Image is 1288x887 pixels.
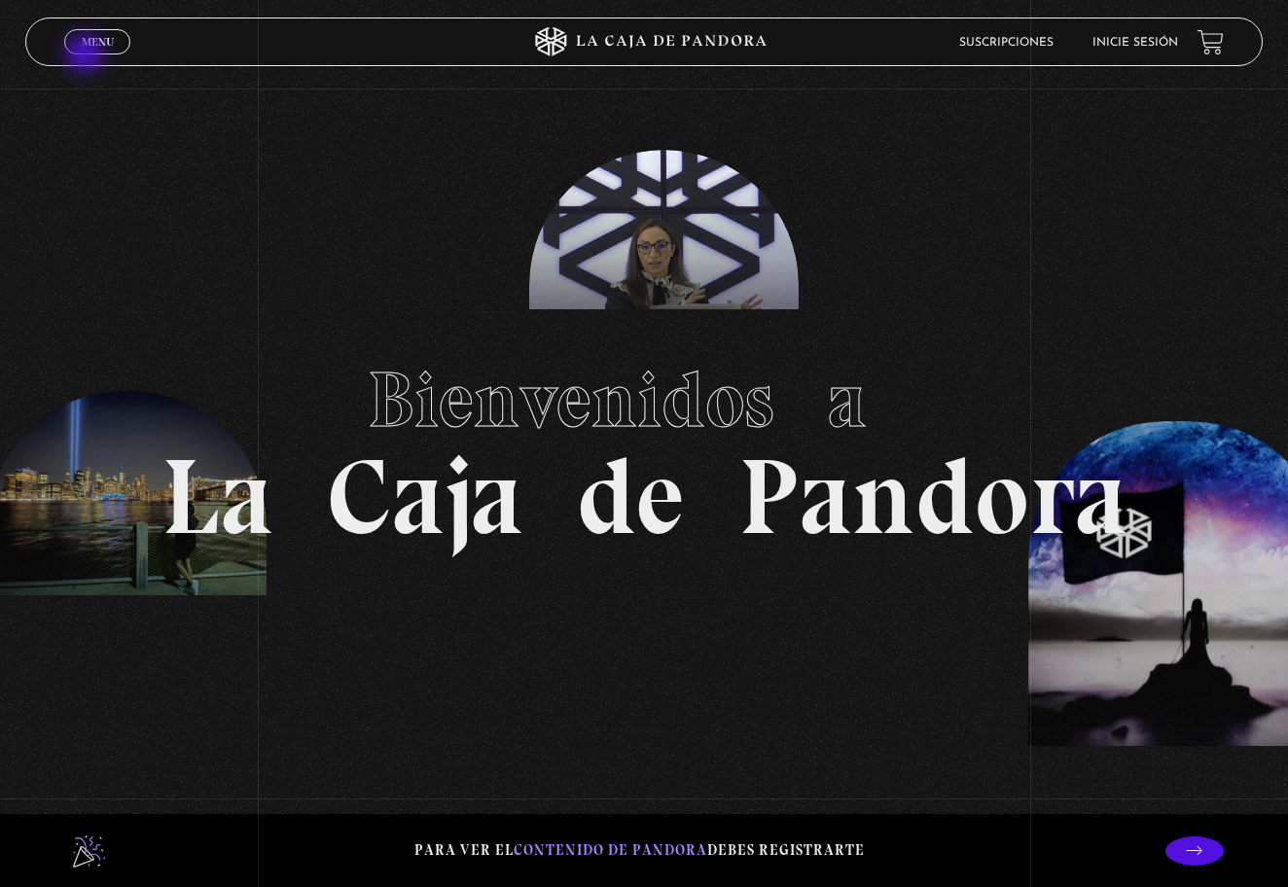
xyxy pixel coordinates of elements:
h1: La Caja de Pandora [161,337,1127,550]
span: contenido de Pandora [514,841,707,859]
p: Para ver el debes registrarte [414,837,865,864]
span: Bienvenidos a [368,353,920,446]
a: Inicie sesión [1092,37,1178,49]
a: View your shopping cart [1198,29,1224,55]
a: Suscripciones [959,37,1054,49]
span: Menu [82,36,114,48]
span: Cerrar [75,53,121,66]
